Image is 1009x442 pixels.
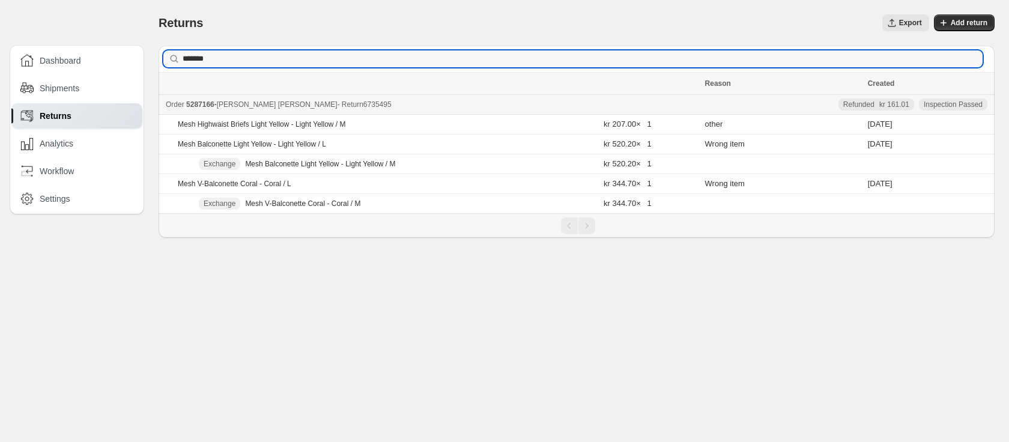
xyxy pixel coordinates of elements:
[217,100,338,109] span: [PERSON_NAME] [PERSON_NAME]
[701,115,864,135] td: other
[604,199,652,208] span: kr 344.70 × 1
[178,120,345,129] p: Mesh Highwaist Briefs Light Yellow - Light Yellow / M
[868,179,892,188] time: Thursday, September 25, 2025 at 8:20:02 AM
[40,193,70,205] span: Settings
[868,120,892,129] time: Thursday, September 25, 2025 at 8:20:02 AM
[604,179,652,188] span: kr 344.70 × 1
[40,110,71,122] span: Returns
[166,100,184,109] span: Order
[705,79,731,88] span: Reason
[868,79,895,88] span: Created
[159,16,203,29] span: Returns
[882,14,929,31] button: Export
[701,174,864,194] td: Wrong item
[159,213,995,238] nav: Pagination
[338,100,392,109] span: - Return 6735495
[166,98,698,110] div: -
[40,138,73,150] span: Analytics
[843,100,909,109] div: Refunded
[178,179,291,189] p: Mesh V-Balconette Coral - Coral / L
[924,100,983,109] span: Inspection Passed
[204,199,235,208] span: Exchange
[701,135,864,154] td: Wrong item
[178,139,326,149] p: Mesh Balconette Light Yellow - Light Yellow / L
[40,165,74,177] span: Workflow
[879,100,909,109] span: kr 161.01
[951,18,987,28] span: Add return
[186,100,214,109] span: 5287166
[204,159,235,169] span: Exchange
[40,55,81,67] span: Dashboard
[868,139,892,148] time: Thursday, September 25, 2025 at 8:20:02 AM
[899,18,922,28] span: Export
[245,159,395,169] p: Mesh Balconette Light Yellow - Light Yellow / M
[604,159,652,168] span: kr 520.20 × 1
[245,199,360,208] p: Mesh V-Balconette Coral - Coral / M
[604,120,652,129] span: kr 207.00 × 1
[934,14,995,31] button: Add return
[604,139,652,148] span: kr 520.20 × 1
[40,82,79,94] span: Shipments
